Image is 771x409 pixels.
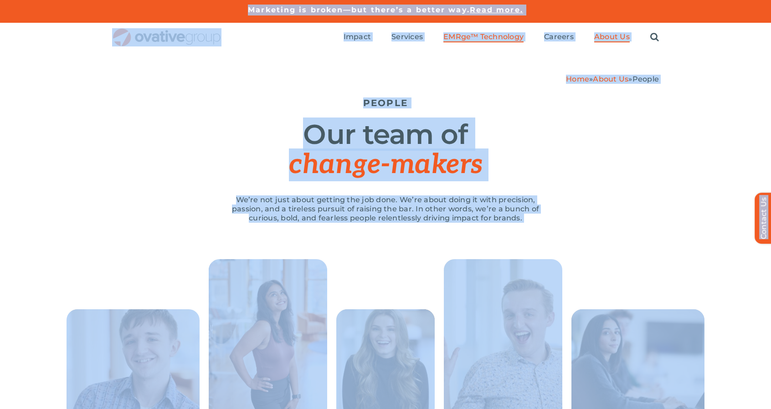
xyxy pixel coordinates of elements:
[594,32,630,41] span: About Us
[593,75,628,83] a: About Us
[632,75,659,83] span: People
[650,32,659,42] a: Search
[594,32,630,42] a: About Us
[344,32,371,42] a: Impact
[221,195,550,223] p: We’re not just about getting the job done. We’re about doing it with precision, passion, and a ti...
[566,75,589,83] a: Home
[344,32,371,41] span: Impact
[391,32,423,41] span: Services
[544,32,574,42] a: Careers
[443,32,524,42] a: EMRge™ Technology
[544,32,574,41] span: Careers
[391,32,423,42] a: Services
[112,97,659,108] h5: PEOPLE
[443,32,524,41] span: EMRge™ Technology
[112,27,221,36] a: OG_Full_horizontal_RGB
[289,148,482,181] span: change-makers
[112,120,659,179] h1: Our team of
[566,75,659,83] span: » »
[470,5,523,14] a: Read more.
[248,5,470,14] a: Marketing is broken—but there’s a better way.
[344,23,659,52] nav: Menu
